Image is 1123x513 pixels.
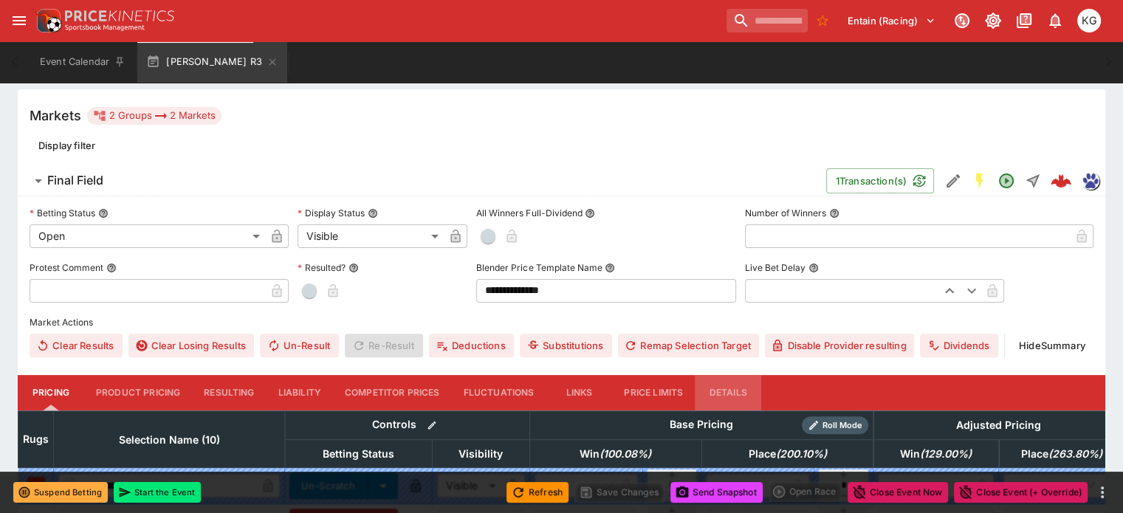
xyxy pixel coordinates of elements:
[1082,172,1099,190] div: grnz
[1048,445,1102,463] em: ( 263.80 %)
[6,7,32,34] button: open drawer
[954,482,1088,503] button: Close Event (+ Override)
[695,375,761,410] button: Details
[298,224,444,248] div: Visible
[476,261,602,274] p: Blender Price Template Name
[765,334,915,357] button: Disable Provider resulting
[429,334,514,357] button: Deductions
[1011,7,1037,34] button: Documentation
[884,445,988,463] span: excl. Emergencies (129.00%)
[422,416,442,435] button: Bulk edit
[128,334,254,357] button: Clear Losing Results
[1051,171,1071,191] div: 688cd14d-03e2-4aa8-87cf-e0ea678056f6
[520,334,612,357] button: Substitutions
[1020,168,1046,194] button: Straight
[98,208,109,218] button: Betting Status
[966,168,993,194] button: SGM Enabled
[114,482,201,503] button: Start the Event
[452,375,546,410] button: Fluctuations
[670,482,763,503] button: Send Snapshot
[47,173,103,188] h6: Final Field
[829,208,839,218] button: Number of Winners
[30,134,104,157] button: Display filter
[137,41,287,83] button: [PERSON_NAME] R3
[18,375,84,410] button: Pricing
[618,334,759,357] button: Remap Selection Target
[1005,445,1119,463] span: excl. Emergencies (263.80%)
[285,410,530,439] th: Controls
[476,207,582,219] p: All Winners Full-Dividend
[1011,334,1093,357] button: HideSummary
[1073,4,1105,37] button: Kevin Gutschlag
[93,107,216,125] div: 2 Groups 2 Markets
[65,24,145,31] img: Sportsbook Management
[811,9,834,32] button: No Bookmarks
[612,375,695,410] button: Price Limits
[31,41,134,83] button: Event Calendar
[808,263,819,273] button: Live Bet Delay
[585,208,595,218] button: All Winners Full-Dividend
[65,10,174,21] img: PriceKinetics
[260,334,339,357] button: Un-Result
[345,334,422,357] span: Re-Result
[727,9,808,32] input: search
[106,263,117,273] button: Protest Comment
[920,334,997,357] button: Dividends
[745,207,826,219] p: Number of Winners
[949,7,975,34] button: Connected to PK
[993,168,1020,194] button: Open
[848,482,948,503] button: Close Event Now
[1077,9,1101,32] div: Kevin Gutschlag
[745,261,806,274] p: Live Bet Delay
[802,416,868,434] div: Show/hide Price Roll mode configuration.
[267,375,333,410] button: Liability
[506,482,569,503] button: Refresh
[103,431,236,449] span: Selection Name (10)
[1051,171,1071,191] img: logo-cerberus--red.svg
[826,168,934,193] button: 1Transaction(s)
[192,375,266,410] button: Resulting
[600,445,651,463] em: ( 100.08 %)
[839,9,944,32] button: Select Tenant
[920,445,972,463] em: ( 129.00 %)
[1082,173,1099,189] img: grnz
[333,375,452,410] button: Competitor Prices
[30,261,103,274] p: Protest Comment
[30,107,81,124] h5: Markets
[368,208,378,218] button: Display Status
[817,419,868,432] span: Roll Mode
[348,263,359,273] button: Resulted?
[298,261,346,274] p: Resulted?
[769,481,842,502] div: split button
[30,224,265,248] div: Open
[1046,166,1076,196] a: 688cd14d-03e2-4aa8-87cf-e0ea678056f6
[306,445,411,463] span: Betting Status
[30,207,95,219] p: Betting Status
[18,166,826,196] button: Final Field
[997,172,1015,190] svg: Open
[605,263,615,273] button: Blender Price Template Name
[32,6,62,35] img: PriceKinetics Logo
[664,416,739,434] div: Base Pricing
[940,168,966,194] button: Edit Detail
[980,7,1006,34] button: Toggle light/dark mode
[1042,7,1068,34] button: Notifications
[30,311,1093,334] label: Market Actions
[1093,483,1111,501] button: more
[546,375,612,410] button: Links
[563,445,667,463] span: excl. Emergencies (100.08%)
[298,207,365,219] p: Display Status
[30,334,123,357] button: Clear Results
[442,445,519,463] span: Visibility
[13,482,108,503] button: Suspend Betting
[775,445,826,463] em: ( 200.10 %)
[732,445,842,463] span: excl. Emergencies (200.10%)
[84,375,192,410] button: Product Pricing
[18,410,54,467] th: Rugs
